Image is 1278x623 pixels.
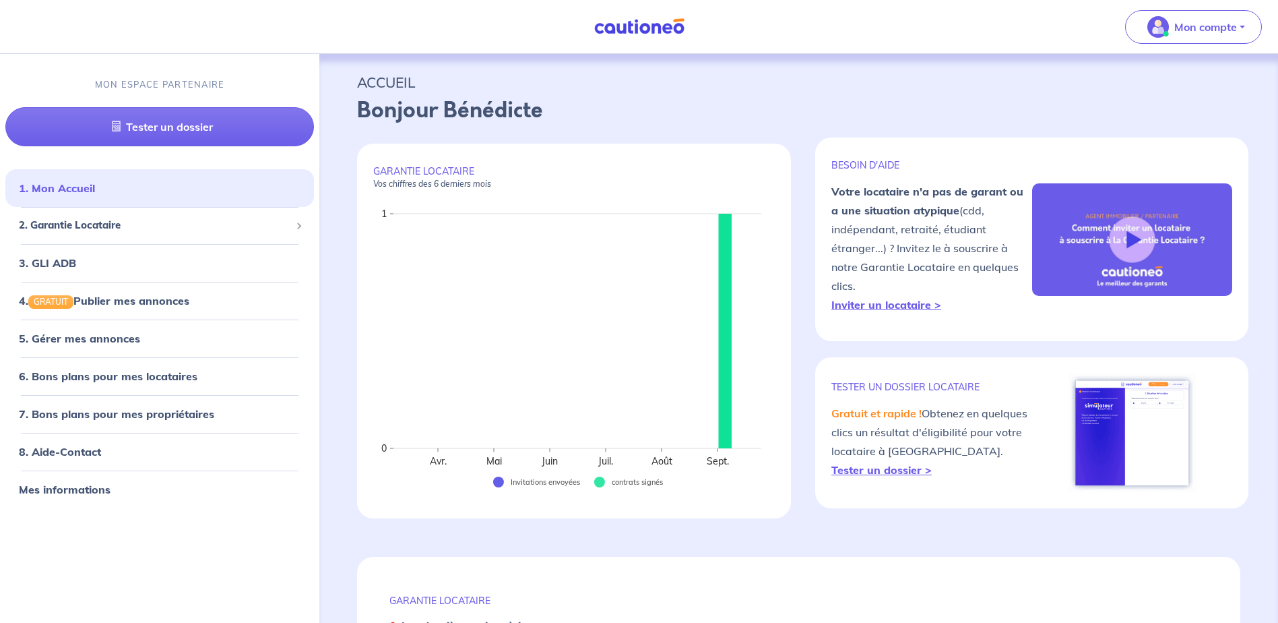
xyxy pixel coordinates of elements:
[598,455,613,467] text: Juil.
[1147,16,1169,38] img: illu_account_valid_menu.svg
[389,595,1208,607] p: GARANTIE LOCATAIRE
[373,179,491,189] em: Vos chiffres des 6 derniers mois
[373,165,775,189] p: GARANTIE LOCATAIRE
[589,18,690,35] img: Cautioneo
[19,445,101,458] a: 8. Aide-Contact
[5,108,314,147] a: Tester un dossier
[5,363,314,390] div: 6. Bons plans pour mes locataires
[1174,19,1237,35] p: Mon compte
[486,455,502,467] text: Mai
[707,455,729,467] text: Sept.
[5,438,314,465] div: 8. Aide-Contact
[5,287,314,314] div: 4.GRATUITPublier mes annonces
[831,463,932,477] a: Tester un dossier >
[5,400,314,427] div: 7. Bons plans pour mes propriétaires
[5,476,314,503] div: Mes informations
[831,185,1023,217] strong: Votre locataire n'a pas de garant ou a une situation atypique
[357,70,1240,94] p: ACCUEIL
[19,483,110,496] a: Mes informations
[1068,374,1196,492] img: simulateur.png
[831,404,1031,479] p: Obtenez en quelques clics un résultat d'éligibilité pour votre locataire à [GEOGRAPHIC_DATA].
[1125,10,1262,44] button: illu_account_valid_menu.svgMon compte
[831,381,1031,393] p: TESTER un dossier locataire
[19,218,290,234] span: 2. Garantie Locataire
[381,442,387,454] text: 0
[831,182,1031,314] p: (cdd, indépendant, retraité, étudiant étranger...) ? Invitez le à souscrire à notre Garantie Loca...
[95,78,225,91] p: MON ESPACE PARTENAIRE
[831,298,941,311] a: Inviter un locataire >
[381,208,387,220] text: 1
[1032,183,1232,297] img: video-gli-new-none.jpg
[19,332,140,345] a: 5. Gérer mes annonces
[357,94,1240,127] p: Bonjour Bénédicte
[5,325,314,352] div: 5. Gérer mes annonces
[5,249,314,276] div: 3. GLI ADB
[430,455,447,467] text: Avr.
[19,369,197,383] a: 6. Bons plans pour mes locataires
[19,256,76,270] a: 3. GLI ADB
[831,407,922,420] em: Gratuit et rapide !
[541,455,558,467] text: Juin
[5,213,314,239] div: 2. Garantie Locataire
[19,294,189,307] a: 4.GRATUITPublier mes annonces
[651,455,672,467] text: Août
[831,159,1031,171] p: BESOIN D'AIDE
[5,175,314,202] div: 1. Mon Accueil
[19,182,95,196] a: 1. Mon Accueil
[19,407,214,421] a: 7. Bons plans pour mes propriétaires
